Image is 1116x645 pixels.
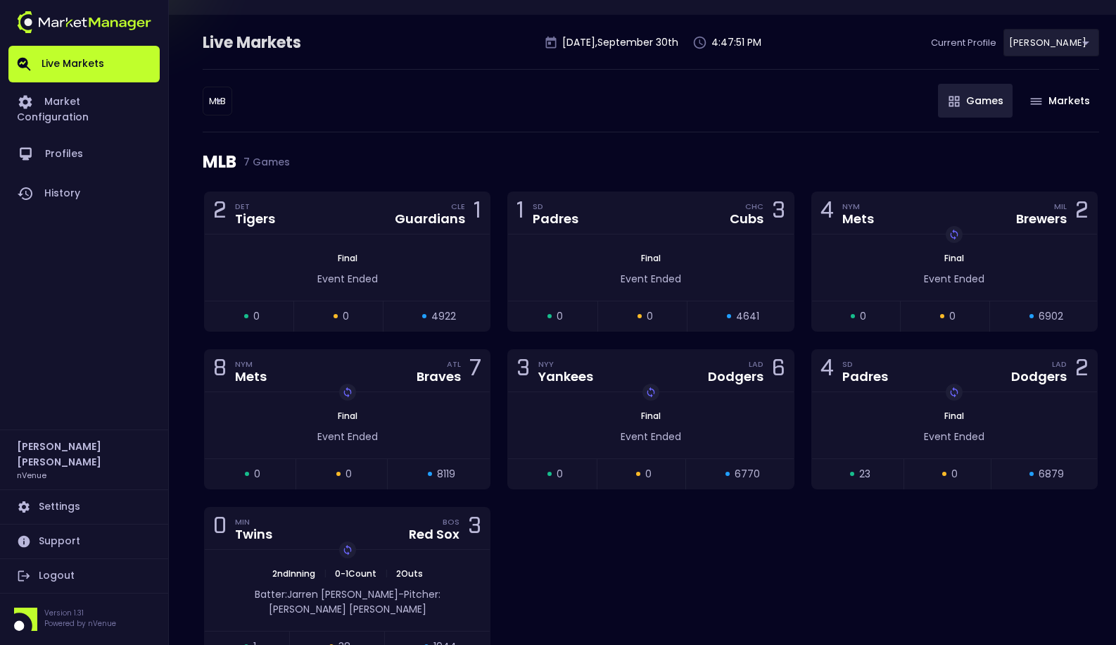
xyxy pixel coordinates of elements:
div: 8 [213,358,227,384]
a: Logout [8,559,160,593]
span: Event Ended [924,430,984,444]
div: 2 [1075,200,1089,226]
div: LAD [1052,358,1067,370]
span: 0 [949,309,956,324]
div: Mets [842,213,874,225]
span: 6879 [1039,467,1064,482]
span: Event Ended [621,430,681,444]
button: Markets [1020,84,1099,118]
span: 23 [859,467,870,482]
div: Yankees [538,370,593,383]
div: MIL [1054,201,1067,212]
span: Event Ended [621,272,681,286]
p: Version 1.31 [44,608,116,618]
div: NYM [235,358,267,370]
div: 2 [1075,358,1089,384]
div: Brewers [1016,213,1067,225]
span: 2 Outs [392,568,427,580]
span: 0 [253,309,260,324]
div: MLB [203,132,1099,192]
img: gameIcon [1030,98,1042,105]
span: Event Ended [317,430,378,444]
span: Event Ended [317,272,378,286]
div: 4 [820,200,834,226]
span: 7 Games [236,156,290,168]
a: Profiles [8,134,160,174]
span: Event Ended [924,272,984,286]
div: Cubs [730,213,763,225]
a: History [8,174,160,213]
div: [PERSON_NAME] [203,87,232,115]
span: 0 [343,309,349,324]
p: Current Profile [931,36,996,50]
span: 2nd Inning [268,568,319,580]
div: 6 [772,358,785,384]
img: replayImg [949,229,960,240]
img: replayImg [645,387,657,398]
span: 0 [254,467,260,482]
span: 0 [345,467,352,482]
div: MIN [235,516,272,527]
div: Guardians [395,213,465,225]
span: Batter: Jarren [PERSON_NAME] [255,587,398,601]
span: Pitcher: [PERSON_NAME] [PERSON_NAME] [269,587,440,616]
span: Final [637,252,665,264]
div: BOS [443,516,459,527]
div: NYM [842,201,874,212]
div: 1 [474,200,481,226]
div: Dodgers [708,370,763,383]
img: replayImg [342,544,353,556]
div: Red Sox [409,528,459,541]
img: replayImg [342,387,353,398]
div: NYY [538,358,593,370]
div: Mets [235,370,267,383]
div: Braves [417,370,461,383]
span: 6902 [1039,309,1063,324]
img: gameIcon [949,96,960,107]
div: 7 [469,358,481,384]
div: 4 [820,358,834,384]
div: CLE [451,201,465,212]
img: logo [17,11,151,33]
div: CHC [745,201,763,212]
div: 2 [213,200,227,226]
span: 6770 [735,467,760,482]
button: Games [938,84,1013,118]
div: Padres [533,213,578,225]
span: 4641 [736,309,759,324]
div: 0 [213,515,227,541]
div: SD [533,201,578,212]
span: Final [334,410,362,422]
span: 8119 [437,467,455,482]
img: replayImg [949,387,960,398]
span: 0 [647,309,653,324]
a: Live Markets [8,46,160,82]
div: DET [235,201,275,212]
span: Final [940,252,968,264]
a: Market Configuration [8,82,160,134]
div: [PERSON_NAME] [1003,29,1099,56]
div: LAD [749,358,763,370]
span: Final [637,410,665,422]
span: 0 [557,467,563,482]
span: 0 [860,309,866,324]
a: Settings [8,490,160,524]
a: Support [8,525,160,558]
span: 4922 [431,309,456,324]
div: 3 [772,200,785,226]
div: SD [842,358,888,370]
div: Twins [235,528,272,541]
span: 0 [951,467,958,482]
div: Live Markets [203,32,374,54]
p: 4:47:51 PM [711,35,761,50]
div: Padres [842,370,888,383]
span: Final [940,410,968,422]
div: Tigers [235,213,275,225]
h2: [PERSON_NAME] [PERSON_NAME] [17,439,151,470]
div: Version 1.31Powered by nVenue [8,608,160,631]
span: | [381,568,392,580]
h3: nVenue [17,470,46,480]
div: Dodgers [1011,370,1067,383]
div: 3 [516,358,530,384]
span: 0 - 1 Count [331,568,381,580]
